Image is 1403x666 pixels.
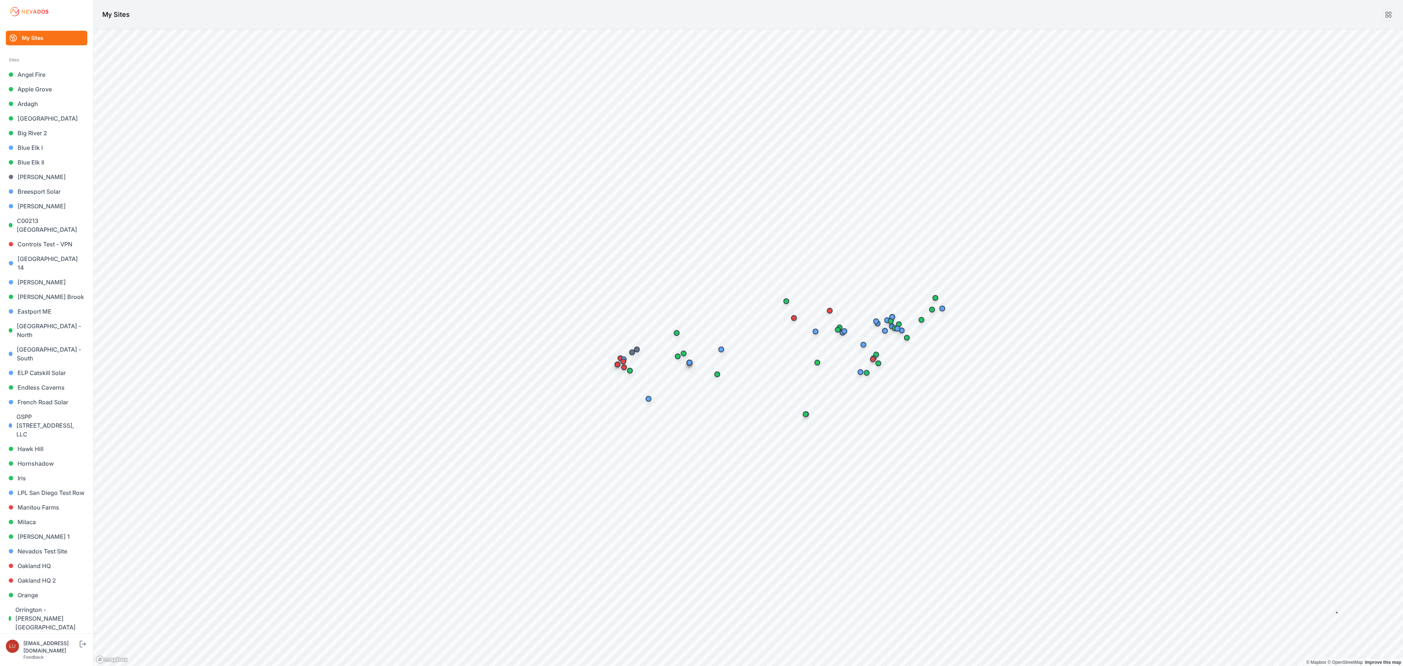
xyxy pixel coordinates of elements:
[928,291,943,305] div: Map marker
[6,199,87,213] a: [PERSON_NAME]
[6,304,87,319] a: Eastport ME
[6,640,19,653] img: luke.beaumont@nevados.solar
[914,313,929,327] div: Map marker
[830,322,845,337] div: Map marker
[610,357,625,372] div: Map marker
[787,311,801,325] div: Map marker
[6,515,87,529] a: Milaca
[6,588,87,602] a: Orange
[832,320,847,335] div: Map marker
[616,354,631,369] div: Map marker
[925,302,939,317] div: Map marker
[822,303,837,318] div: Map marker
[935,301,950,316] div: Map marker
[808,324,823,339] div: Map marker
[6,559,87,573] a: Oakland HQ
[96,655,128,664] a: Mapbox logo
[23,640,78,654] div: [EMAIL_ADDRESS][DOMAIN_NAME]
[883,314,898,329] div: Map marker
[102,10,130,20] h1: My Sites
[6,366,87,380] a: ELP Catskill Solar
[9,6,50,18] img: Nevados
[641,391,656,406] div: Map marker
[859,366,874,380] div: Map marker
[6,456,87,471] a: Hornshadow
[625,345,639,360] div: Map marker
[669,326,684,340] div: Map marker
[6,380,87,395] a: Endless Caverns
[6,140,87,155] a: Blue Elk I
[6,573,87,588] a: Oakland HQ 2
[630,342,644,357] div: Map marker
[6,342,87,366] a: [GEOGRAPHIC_DATA] - South
[1327,660,1363,665] a: OpenStreetMap
[23,654,44,660] a: Feedback
[6,213,87,237] a: C00213 [GEOGRAPHIC_DATA]
[6,290,87,304] a: [PERSON_NAME] Brook
[869,314,883,329] div: Map marker
[6,529,87,544] a: [PERSON_NAME] 1
[890,321,905,336] div: Map marker
[6,237,87,251] a: Controls Test - VPN
[6,395,87,409] a: French Road Solar
[6,184,87,199] a: Breesport Solar
[6,67,87,82] a: Angel Fire
[885,310,900,324] div: Map marker
[6,275,87,290] a: [PERSON_NAME]
[710,367,725,382] div: Map marker
[9,56,84,64] div: Sites
[616,352,631,367] div: Map marker
[6,251,87,275] a: [GEOGRAPHIC_DATA] 14
[1306,660,1326,665] a: Mapbox
[6,442,87,456] a: Hawk Hill
[6,82,87,97] a: Apple Grove
[676,346,691,361] div: Map marker
[880,313,894,328] div: Map marker
[6,319,87,342] a: [GEOGRAPHIC_DATA] - North
[1365,660,1401,665] a: Map feedback
[878,323,892,338] div: Map marker
[6,111,87,126] a: [GEOGRAPHIC_DATA]
[6,97,87,111] a: Ardagh
[6,155,87,170] a: Blue Elk II
[6,170,87,184] a: [PERSON_NAME]
[682,355,697,370] div: Map marker
[856,337,871,352] div: Map marker
[6,500,87,515] a: Manitou Farms
[6,471,87,485] a: Iris
[866,351,881,366] div: Map marker
[94,29,1403,666] canvas: Map
[866,352,880,367] div: Map marker
[891,317,906,332] div: Map marker
[900,330,914,345] div: Map marker
[869,347,883,362] div: Map marker
[6,409,87,442] a: GSPP [STREET_ADDRESS], LLC
[6,485,87,500] a: LPL San Diego Test Row
[613,351,628,366] div: Map marker
[6,602,87,635] a: Orrington - [PERSON_NAME][GEOGRAPHIC_DATA]
[853,365,868,379] div: Map marker
[6,544,87,559] a: Nevados Test Site
[714,342,729,357] div: Map marker
[779,294,794,309] div: Map marker
[810,355,825,370] div: Map marker
[670,349,685,364] div: Map marker
[798,407,813,421] div: Map marker
[6,126,87,140] a: Big River 2
[6,31,87,45] a: My Sites
[837,324,852,338] div: Map marker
